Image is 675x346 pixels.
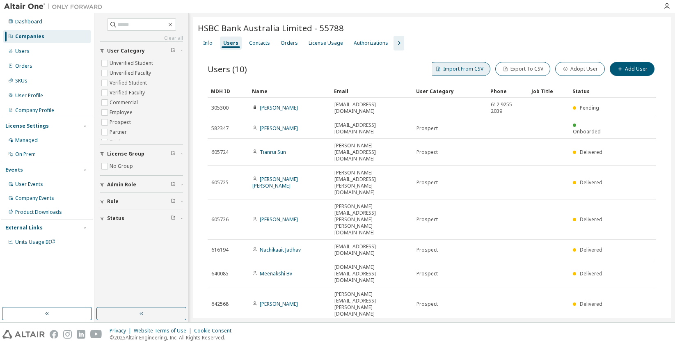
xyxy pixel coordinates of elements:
div: Company Events [15,195,54,202]
p: © 2025 Altair Engineering, Inc. All Rights Reserved. [110,334,236,341]
a: [PERSON_NAME] [260,216,298,223]
span: [EMAIL_ADDRESS][DOMAIN_NAME] [334,243,409,257]
a: Nachikaait Jadhav [260,246,301,253]
button: Export To CSV [495,62,550,76]
a: Clear all [100,35,183,41]
span: Prospect [416,179,438,186]
span: Pending [580,104,599,111]
img: Altair One [4,2,107,11]
img: altair_logo.svg [2,330,45,339]
div: Authorizations [354,40,388,46]
span: 612 9255 2039 [491,101,524,115]
span: 305300 [211,105,229,111]
span: Status [107,215,124,222]
span: [EMAIL_ADDRESS][DOMAIN_NAME] [334,122,409,135]
a: [PERSON_NAME] [260,104,298,111]
div: License Usage [309,40,343,46]
span: Prospect [416,270,438,277]
span: 616194 [211,247,229,253]
span: User Category [107,48,145,54]
div: Privacy [110,328,134,334]
a: [PERSON_NAME] [PERSON_NAME] [252,176,298,189]
img: youtube.svg [90,330,102,339]
span: 640085 [211,270,229,277]
label: Commercial [110,98,140,108]
div: User Events [15,181,43,188]
div: Name [252,85,327,98]
span: [PERSON_NAME][EMAIL_ADDRESS][PERSON_NAME][DOMAIN_NAME] [334,170,409,196]
div: Events [5,167,23,173]
div: Info [203,40,213,46]
span: Admin Role [107,181,136,188]
button: Status [100,209,183,227]
span: Prospect [416,125,438,132]
span: HSBC Bank Australia Limited - 55788 [198,22,344,34]
span: 605726 [211,216,229,223]
span: [EMAIL_ADDRESS][DOMAIN_NAME] [334,101,409,115]
div: Status [572,85,607,98]
div: Website Terms of Use [134,328,194,334]
div: Companies [15,33,44,40]
div: Users [223,40,238,46]
div: MDH ID [211,85,245,98]
label: Unverified Student [110,58,155,68]
div: User Category [416,85,484,98]
div: Cookie Consent [194,328,236,334]
span: License Group [107,151,144,157]
label: Verified Faculty [110,88,146,98]
span: Role [107,198,119,205]
span: [PERSON_NAME][EMAIL_ADDRESS][PERSON_NAME][DOMAIN_NAME] [334,291,409,317]
span: Clear filter [171,215,176,222]
a: [PERSON_NAME] [260,300,298,307]
span: Units Usage BI [15,238,55,245]
div: User Profile [15,92,43,99]
a: Meenakshi Bv [260,270,292,277]
span: [PERSON_NAME][EMAIL_ADDRESS][DOMAIN_NAME] [334,142,409,162]
label: Partner [110,127,128,137]
div: Orders [15,63,32,69]
label: Prospect [110,117,133,127]
label: Unverified Faculty [110,68,153,78]
button: Adopt User [555,62,605,76]
div: Company Profile [15,107,54,114]
span: 605725 [211,179,229,186]
span: Clear filter [171,151,176,157]
span: Onboarded [573,128,601,135]
span: Delivered [580,270,602,277]
img: instagram.svg [63,330,72,339]
a: [PERSON_NAME] [260,125,298,132]
span: Delivered [580,300,602,307]
button: Admin Role [100,176,183,194]
div: Contacts [249,40,270,46]
span: [PERSON_NAME][EMAIL_ADDRESS][PERSON_NAME][PERSON_NAME][DOMAIN_NAME] [334,203,409,236]
span: Delivered [580,246,602,253]
span: Prospect [416,301,438,307]
div: Users [15,48,30,55]
a: Tianrui Sun [260,149,286,156]
div: External Links [5,225,43,231]
span: Clear filter [171,198,176,205]
button: Import From CSV [428,62,490,76]
label: No Group [110,161,135,171]
span: Clear filter [171,181,176,188]
div: Product Downloads [15,209,62,215]
div: License Settings [5,123,49,129]
button: Role [100,192,183,211]
label: Employee [110,108,134,117]
div: SKUs [15,78,27,84]
button: License Group [100,145,183,163]
span: Delivered [580,216,602,223]
span: Delivered [580,149,602,156]
div: On Prem [15,151,36,158]
div: Managed [15,137,38,144]
div: Orders [281,40,298,46]
img: linkedin.svg [77,330,85,339]
span: Prospect [416,149,438,156]
div: Phone [490,85,525,98]
span: 642568 [211,301,229,307]
img: facebook.svg [50,330,58,339]
label: Verified Student [110,78,149,88]
span: Delivered [580,179,602,186]
span: Prospect [416,247,438,253]
span: Users (10) [208,63,247,75]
